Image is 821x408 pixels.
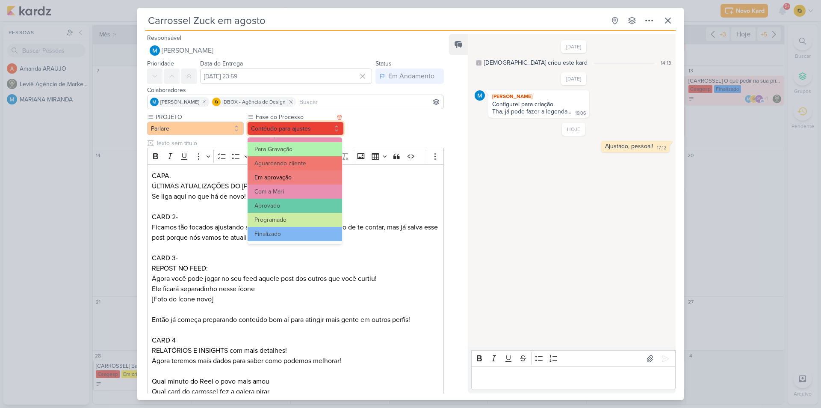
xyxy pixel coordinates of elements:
[147,122,244,135] button: Parlare
[492,108,571,115] div: Tha, já pode fazer a legenda...
[200,60,243,67] label: Data de Entrega
[248,170,342,185] button: Em aprovação
[160,98,199,106] span: [PERSON_NAME]
[162,45,213,56] span: [PERSON_NAME]
[200,68,372,84] input: Select a date
[375,68,444,84] button: Em Andamento
[155,113,244,122] label: PROJETO
[661,59,671,67] div: 14:13
[657,145,666,152] div: 17:12
[248,227,342,241] button: Finalizado
[150,45,160,56] img: MARIANA MIRANDA
[471,366,676,390] div: Editor editing area: main
[147,34,181,42] label: Responsável
[147,43,444,58] button: [PERSON_NAME]
[298,97,442,107] input: Buscar
[247,122,344,135] button: Contéudo para ajustes
[248,156,342,170] button: Aguardando cliente
[152,387,439,397] p: Qual card do carrossel fez a galera pirar
[152,222,439,243] p: Ficamos tão focados ajustando as novidades, que não deu tempo de te contar, mas já salva esse pos...
[248,213,342,227] button: Programado
[152,171,439,212] p: CAPA. ÚLTIMAS ATUALIZAÇÕES DO [PERSON_NAME] PARA O INSTA! Se liga aqui no que há de novo!
[375,60,392,67] label: Status
[152,376,439,387] p: Qual minuto do Reel o povo mais amou
[492,101,585,108] div: Configurei para criação.
[152,263,439,304] p: REPOST NO FEED: Agora você pode jogar no seu feed aquele post dos outros que você curtiu! Ele fic...
[605,143,653,150] div: Ajustado, pessoal!
[471,350,676,367] div: Editor toolbar
[575,110,586,117] div: 19:06
[150,98,159,106] img: MARIANA MIRANDA
[248,185,342,199] button: Com a Mari
[147,60,174,67] label: Prioridade
[152,212,439,222] p: CARD 2-
[388,71,434,81] div: Em Andamento
[255,113,334,122] label: Fase do Processo
[212,98,221,106] img: IDBOX - Agência de Design
[152,345,439,366] p: RELATÓRIOS E INSIGHTS com mais detalhes! Agora teremos mais dados para saber como podemos melhorar!
[154,139,444,148] input: Texto sem título
[248,142,342,156] button: Para Gravação
[152,335,439,345] p: CARD 4-
[145,13,605,28] input: Kard Sem Título
[147,148,444,164] div: Editor toolbar
[475,90,485,101] img: MARIANA MIRANDA
[490,92,588,101] div: [PERSON_NAME]
[484,58,588,67] div: [DEMOGRAPHIC_DATA] criou este kard
[152,315,439,325] p: Então já começa preparando conteúdo bom aí para atingir mais gente em outros perfis!
[152,253,439,263] p: CARD 3-
[248,199,342,213] button: Aprovado
[222,98,286,106] span: IDBOX - Agência de Design
[147,86,444,95] div: Colaboradores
